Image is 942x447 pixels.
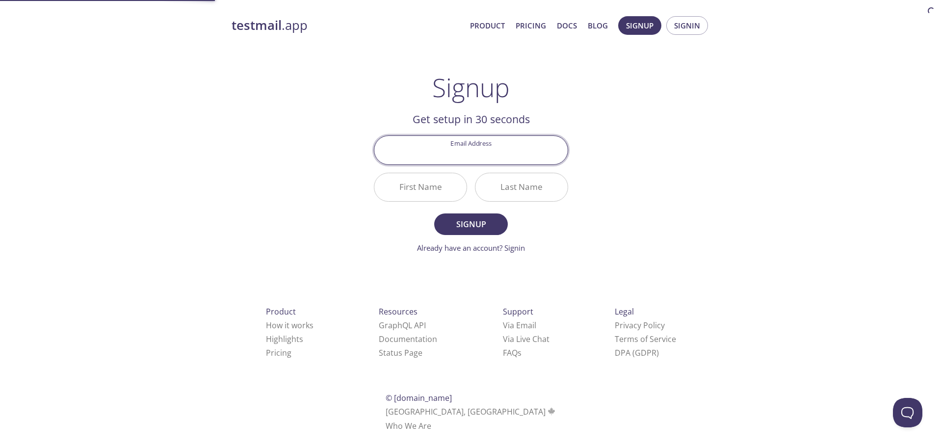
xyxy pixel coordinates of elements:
a: Highlights [266,334,303,344]
a: GraphQL API [379,320,426,331]
a: testmail.app [232,17,462,34]
a: Status Page [379,347,422,358]
a: DPA (GDPR) [615,347,659,358]
a: Via Email [503,320,536,331]
a: Pricing [516,19,546,32]
a: Already have an account? Signin [417,243,525,253]
strong: testmail [232,17,282,34]
a: Docs [557,19,577,32]
span: © [DOMAIN_NAME] [386,393,452,403]
button: Signup [618,16,661,35]
a: Who We Are [386,421,431,431]
span: Support [503,306,533,317]
span: s [518,347,522,358]
span: Signup [445,217,497,231]
h1: Signup [432,73,510,102]
span: Product [266,306,296,317]
span: Resources [379,306,418,317]
button: Signin [666,16,708,35]
a: Terms of Service [615,334,676,344]
span: Legal [615,306,634,317]
a: Via Live Chat [503,334,549,344]
a: FAQ [503,347,522,358]
button: Signup [434,213,508,235]
iframe: Help Scout Beacon - Open [893,398,922,427]
a: Documentation [379,334,437,344]
h2: Get setup in 30 seconds [374,111,568,128]
span: Signin [674,19,700,32]
span: [GEOGRAPHIC_DATA], [GEOGRAPHIC_DATA] [386,406,557,417]
a: Product [470,19,505,32]
span: Signup [626,19,654,32]
a: Blog [588,19,608,32]
a: Privacy Policy [615,320,665,331]
a: Pricing [266,347,291,358]
a: How it works [266,320,314,331]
